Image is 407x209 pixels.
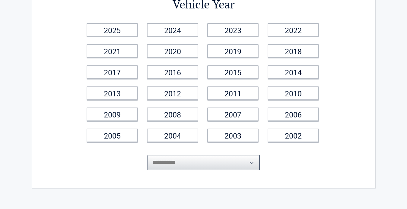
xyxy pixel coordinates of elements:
a: 2014 [268,65,319,79]
a: 2013 [87,86,138,100]
a: 2005 [87,129,138,142]
a: 2025 [87,23,138,37]
a: 2002 [268,129,319,142]
a: 2024 [147,23,198,37]
a: 2009 [87,108,138,121]
a: 2022 [268,23,319,37]
a: 2008 [147,108,198,121]
a: 2012 [147,86,198,100]
a: 2004 [147,129,198,142]
a: 2023 [207,23,259,37]
a: 2015 [207,65,259,79]
a: 2017 [87,65,138,79]
a: 2006 [268,108,319,121]
a: 2019 [207,44,259,58]
a: 2011 [207,86,259,100]
a: 2016 [147,65,198,79]
a: 2018 [268,44,319,58]
a: 2003 [207,129,259,142]
a: 2010 [268,86,319,100]
a: 2007 [207,108,259,121]
a: 2021 [87,44,138,58]
a: 2020 [147,44,198,58]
